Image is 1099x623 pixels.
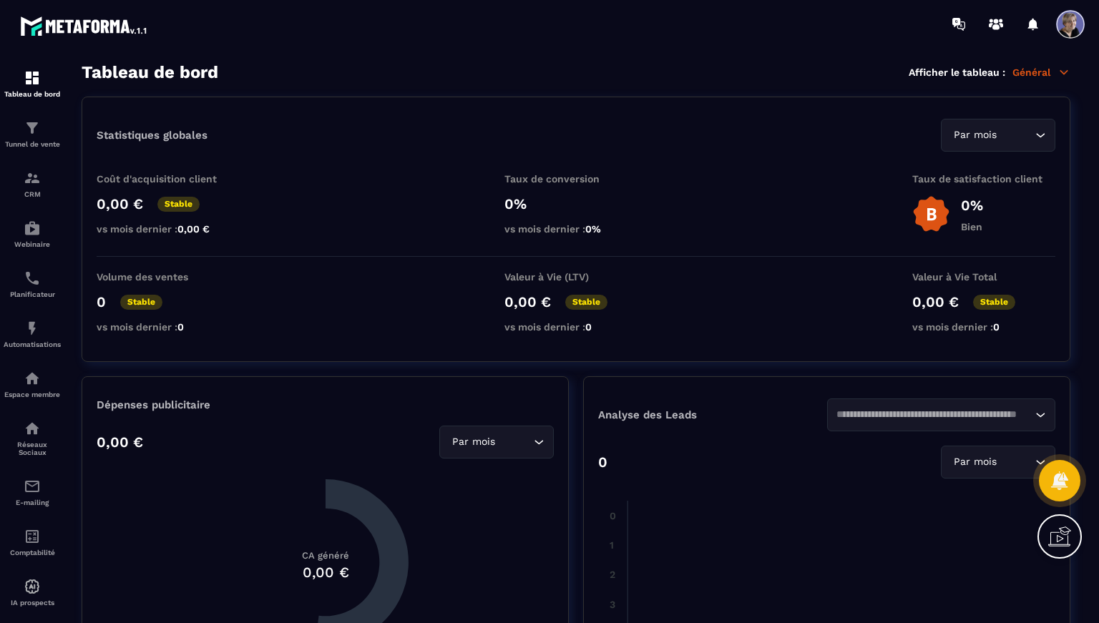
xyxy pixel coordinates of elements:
p: E-mailing [4,499,61,506]
span: 0 [993,321,1000,333]
a: formationformationCRM [4,159,61,209]
p: Tunnel de vente [4,140,61,148]
p: vs mois dernier : [97,223,240,235]
div: Search for option [941,446,1055,479]
p: CRM [4,190,61,198]
span: 0 [177,321,184,333]
a: social-networksocial-networkRéseaux Sociaux [4,409,61,467]
p: 0 [97,293,106,310]
img: automations [24,370,41,387]
p: vs mois dernier : [97,321,240,333]
span: Par mois [950,454,1000,470]
img: formation [24,119,41,137]
a: accountantaccountantComptabilité [4,517,61,567]
p: Coût d'acquisition client [97,173,240,185]
p: vs mois dernier : [504,321,648,333]
img: automations [24,578,41,595]
img: b-badge-o.b3b20ee6.svg [912,195,950,233]
div: Search for option [439,426,554,458]
p: Stable [565,295,607,310]
p: Espace membre [4,391,61,398]
h3: Tableau de bord [82,62,218,82]
img: formation [24,69,41,87]
p: Dépenses publicitaire [97,398,554,411]
p: 0,00 € [504,293,551,310]
p: Automatisations [4,340,61,348]
p: Taux de conversion [504,173,648,185]
img: email [24,478,41,495]
p: Stable [157,197,200,212]
p: Tableau de bord [4,90,61,98]
p: vs mois dernier : [912,321,1055,333]
img: logo [20,13,149,39]
img: accountant [24,528,41,545]
p: Valeur à Vie (LTV) [504,271,648,283]
span: 0% [585,223,601,235]
p: 0,00 € [97,433,143,451]
input: Search for option [498,434,530,450]
img: scheduler [24,270,41,287]
span: Par mois [449,434,498,450]
span: 0,00 € [177,223,210,235]
p: Réseaux Sociaux [4,441,61,456]
div: Search for option [827,398,1056,431]
p: Afficher le tableau : [909,67,1005,78]
a: automationsautomationsAutomatisations [4,309,61,359]
p: 0% [504,195,648,212]
span: 0 [585,321,592,333]
p: 0% [961,197,983,214]
a: schedulerschedulerPlanificateur [4,259,61,309]
img: social-network [24,420,41,437]
a: emailemailE-mailing [4,467,61,517]
p: Stable [973,295,1015,310]
tspan: 1 [610,539,614,551]
p: Bien [961,221,983,232]
input: Search for option [1000,454,1032,470]
img: automations [24,220,41,237]
tspan: 2 [610,569,615,580]
p: Webinaire [4,240,61,248]
p: Taux de satisfaction client [912,173,1055,185]
tspan: 3 [610,599,615,610]
a: automationsautomationsEspace membre [4,359,61,409]
div: Search for option [941,119,1055,152]
p: Statistiques globales [97,129,207,142]
a: formationformationTableau de bord [4,59,61,109]
p: Volume des ventes [97,271,240,283]
img: automations [24,320,41,337]
p: Comptabilité [4,549,61,556]
p: 0 [598,453,607,471]
p: Stable [120,295,162,310]
input: Search for option [836,407,1032,423]
p: 0,00 € [912,293,959,310]
p: Général [1012,66,1070,79]
p: Analyse des Leads [598,408,827,421]
img: formation [24,170,41,187]
p: IA prospects [4,599,61,607]
a: formationformationTunnel de vente [4,109,61,159]
a: automationsautomationsWebinaire [4,209,61,259]
p: Valeur à Vie Total [912,271,1055,283]
p: vs mois dernier : [504,223,648,235]
span: Par mois [950,127,1000,143]
input: Search for option [1000,127,1032,143]
tspan: 0 [610,510,616,521]
p: Planificateur [4,290,61,298]
p: 0,00 € [97,195,143,212]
